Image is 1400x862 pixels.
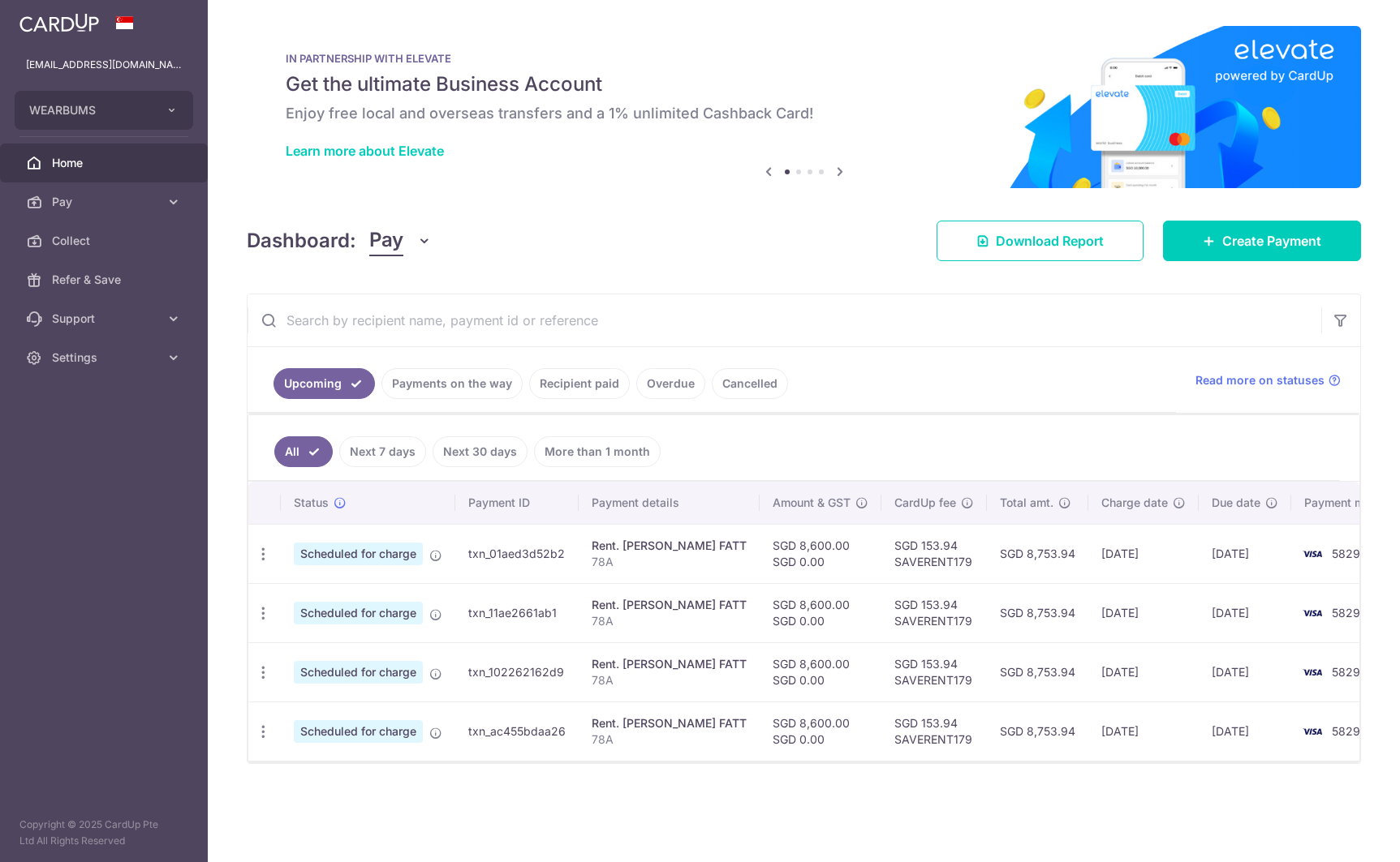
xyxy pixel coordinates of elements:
[996,231,1104,251] span: Download Report
[773,495,851,511] span: Amount & GST
[248,294,1321,346] input: Search by recipient name, payment id or reference
[987,701,1088,761] td: SGD 8,753.94
[294,602,423,624] span: Scheduled for charge
[760,642,881,701] td: SGD 8,600.00 SGD 0.00
[636,368,705,399] a: Overdue
[286,104,1322,123] h6: Enjoy free local and overseas transfers and a 1% unlimited Cashback Card!
[274,436,333,467] a: All
[455,482,579,524] th: Payment ID
[294,661,423,684] span: Scheduled for charge
[26,57,182,73] p: [EMAIL_ADDRESS][DOMAIN_NAME]
[52,350,159,366] span: Settings
[339,436,426,467] a: Next 7 days
[1332,724,1360,738] span: 5829
[286,71,1322,97] h5: Get the ultimate Business Account
[1163,221,1361,261] a: Create Payment
[294,495,329,511] span: Status
[1088,701,1199,761] td: [DATE]
[286,52,1322,65] p: IN PARTNERSHIP WITH ELEVATE
[1199,642,1291,701] td: [DATE]
[1101,495,1168,511] span: Charge date
[529,368,630,399] a: Recipient paid
[1088,583,1199,642] td: [DATE]
[294,720,423,743] span: Scheduled for charge
[274,368,375,399] a: Upcoming
[894,495,956,511] span: CardUp fee
[19,13,99,32] img: CardUp
[433,436,528,467] a: Next 30 days
[1212,495,1260,511] span: Due date
[15,91,193,130] button: WEARBUMS
[455,642,579,701] td: txn_102262162d9
[592,731,747,748] p: 78A
[592,554,747,570] p: 78A
[1296,603,1329,623] img: Bank Card
[1195,372,1325,388] span: Read more on statuses
[987,524,1088,583] td: SGD 8,753.94
[286,143,444,159] a: Learn more about Elevate
[247,26,1361,188] img: Renovation banner
[1199,583,1291,642] td: [DATE]
[881,583,987,642] td: SGD 153.94 SAVERENT179
[1088,642,1199,701] td: [DATE]
[987,583,1088,642] td: SGD 8,753.94
[1199,701,1291,761] td: [DATE]
[247,226,356,255] h4: Dashboard:
[712,368,788,399] a: Cancelled
[881,642,987,701] td: SGD 153.94 SAVERENT179
[534,436,661,467] a: More than 1 month
[592,672,747,688] p: 78A
[1296,722,1329,741] img: Bank Card
[52,194,159,210] span: Pay
[592,597,747,613] div: Rent. [PERSON_NAME] FATT
[592,715,747,731] div: Rent. [PERSON_NAME] FATT
[881,701,987,761] td: SGD 153.94 SAVERENT179
[1000,495,1053,511] span: Total amt.
[1332,606,1360,620] span: 5829
[1296,663,1329,682] img: Bank Card
[52,155,159,171] span: Home
[987,642,1088,701] td: SGD 8,753.94
[455,701,579,761] td: txn_ac455bdaa26
[455,524,579,583] td: txn_01aed3d52b2
[294,543,423,565] span: Scheduled for charge
[592,538,747,554] div: Rent. [PERSON_NAME] FATT
[1296,544,1329,564] img: Bank Card
[52,272,159,288] span: Refer & Save
[579,482,760,524] th: Payment details
[1088,524,1199,583] td: [DATE]
[29,102,149,118] span: WEARBUMS
[937,221,1144,261] a: Download Report
[760,524,881,583] td: SGD 8,600.00 SGD 0.00
[1222,231,1321,251] span: Create Payment
[592,613,747,629] p: 78A
[52,233,159,249] span: Collect
[592,656,747,672] div: Rent. [PERSON_NAME] FATT
[1199,524,1291,583] td: [DATE]
[760,701,881,761] td: SGD 8,600.00 SGD 0.00
[381,368,523,399] a: Payments on the way
[369,225,432,256] button: Pay
[881,524,987,583] td: SGD 153.94 SAVERENT179
[455,583,579,642] td: txn_11ae2661ab1
[369,225,403,256] span: Pay
[52,311,159,327] span: Support
[760,583,881,642] td: SGD 8,600.00 SGD 0.00
[1195,372,1341,388] a: Read more on statuses
[1332,665,1360,679] span: 5829
[1332,547,1360,560] span: 5829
